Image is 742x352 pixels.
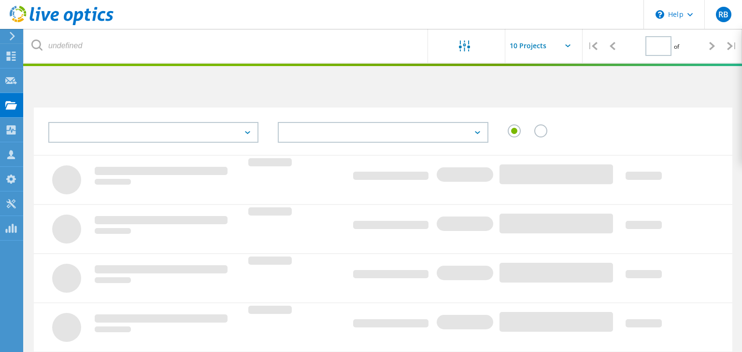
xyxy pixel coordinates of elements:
div: | [722,29,742,63]
input: undefined [24,29,428,63]
span: RB [718,11,728,18]
svg: \n [656,10,664,19]
span: of [674,42,679,51]
a: Live Optics Dashboard [10,20,114,27]
div: | [583,29,602,63]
